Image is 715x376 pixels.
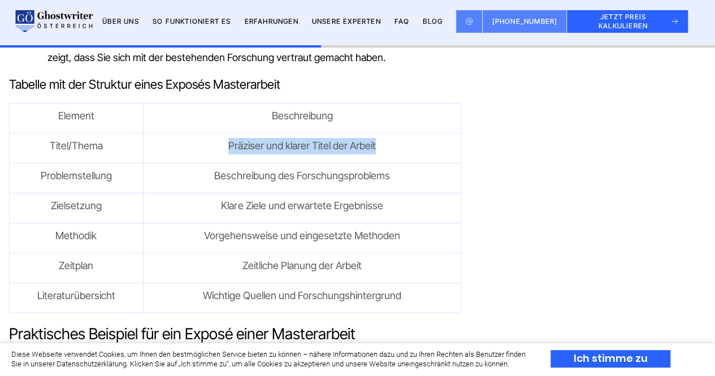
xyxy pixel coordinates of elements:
[214,170,389,181] span: Beschreibung des Forschungsproblems
[221,200,383,211] span: Klare Ziele und erwartete Ergebnisse
[58,110,94,122] span: Element
[47,35,441,63] span: Eine kurze Übersicht der wichtigsten wissenschaftlichen Quellen, die Sie verwenden. Dies zeigt, d...
[271,110,332,122] span: Beschreibung
[551,350,670,368] div: Ich stimme zu
[465,17,473,26] img: Email
[492,17,557,25] span: [PHONE_NUMBER]
[242,260,362,271] span: Zeitliche Planung der Arbeit
[567,10,688,33] button: JETZT PREIS KALKULIEREN
[204,230,400,241] span: Vorgehensweise und eingesetzte Methoden
[51,200,102,211] span: Zielsetzung
[41,170,112,181] span: Problemstellung
[483,10,567,33] a: [PHONE_NUMBER]
[395,17,410,25] a: FAQ
[228,140,376,152] span: Präziser und klarer Titel der Arbeit
[14,10,93,33] img: logo wirschreiben
[9,77,280,92] span: Tabelle mit der Struktur eines Exposés Masterarbeit
[59,260,93,271] span: Zeitplan
[11,350,531,369] div: Diese Webseite verwendet Cookies, um Ihnen den bestmöglichen Service bieten zu können – nähere In...
[50,140,103,152] span: Titel/Thema
[102,17,139,25] a: Über uns
[423,17,443,25] a: BLOG
[203,289,401,301] span: Wichtige Quellen und Forschungshintergrund
[55,230,97,241] span: Methodik
[244,17,298,25] a: Erfahrungen
[37,289,115,301] span: Literaturübersicht
[9,325,356,343] span: Praktisches Beispiel für ein Exposé einer Masterarbeit
[312,17,381,25] a: Unsere Experten
[153,17,231,25] a: So funktioniert es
